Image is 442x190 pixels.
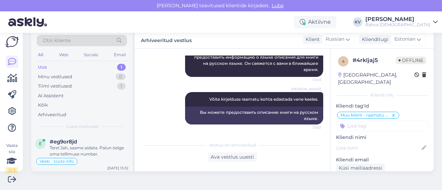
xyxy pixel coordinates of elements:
div: Klient [303,36,320,43]
div: Tere! Jah, saame aidata. Palun öelge oma tellimuse number. [50,145,128,157]
input: Lisa nimi [336,144,420,152]
div: Aktiivne [294,16,336,28]
div: Ava vestlus uuesti [208,152,257,162]
div: Uus [38,64,47,71]
div: Minu vestlused [38,73,72,80]
span: Vestlus on arhiveeritud [209,142,256,148]
div: Küsi meiliaadressi [336,163,385,173]
span: #eg9or8jd [50,139,77,145]
span: [PERSON_NAME] [291,87,321,92]
div: KV [353,17,363,27]
span: 13:49 [295,77,321,82]
div: 1 [117,83,126,90]
div: Email [113,50,127,59]
div: 2 / 3 [6,167,18,173]
span: e [39,141,42,146]
div: Web [58,50,70,59]
div: AI Assistent [38,92,64,99]
div: Klienditugi [359,36,388,43]
span: Muu klient - raamatu müügile andmine [340,113,391,117]
div: # 4rkljaj5 [353,56,396,64]
img: Askly Logo [6,36,19,47]
div: Tiimi vestlused [38,83,72,90]
div: Vaata siia [6,142,18,173]
a: [PERSON_NAME]Rahva [DEMOGRAPHIC_DATA] [365,17,438,28]
div: [GEOGRAPHIC_DATA], [GEOGRAPHIC_DATA] [338,71,414,86]
div: All [37,50,45,59]
span: 13:50 [295,125,321,130]
span: Võite kirjelduse raamatu kohta edastada vene keeles. [209,97,318,102]
div: Kõik [38,102,48,109]
div: Rahva [DEMOGRAPHIC_DATA] [365,22,430,28]
div: Вы можете предоставить описание книги на русском языке. [185,107,323,124]
span: Russian [326,36,344,43]
span: Estonian [394,36,415,43]
span: Otsi kliente [43,37,70,44]
div: 0 [116,73,126,80]
div: 1 [117,64,126,71]
label: Arhiveeritud vestlus [141,35,192,44]
input: Lisa tag [336,121,428,131]
div: [PERSON_NAME] [365,17,430,22]
span: Luba [270,2,286,9]
div: Arhiveeritud [38,111,66,118]
span: Offline [396,57,426,64]
div: [DATE] 15:32 [107,166,128,171]
p: Kliendi email [336,156,428,163]
p: Kliendi tag'id [336,102,428,110]
span: Uued vestlused [66,123,98,130]
div: Kliendi info [336,92,428,98]
p: Kliendi nimi [336,134,428,141]
span: 4 [342,59,345,64]
div: Socials [83,50,99,59]
span: Veeb - toote info [40,159,74,163]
